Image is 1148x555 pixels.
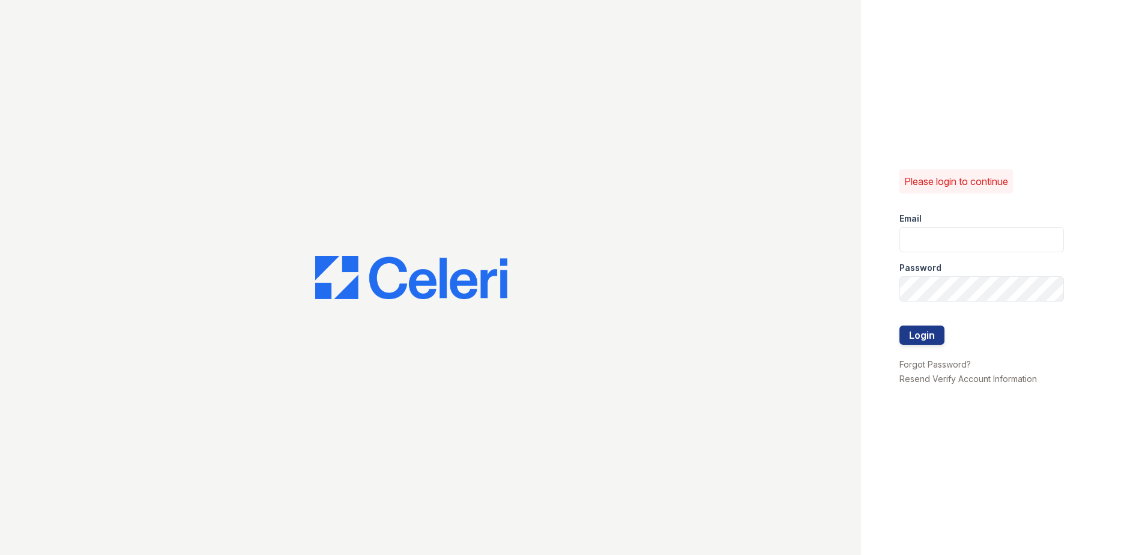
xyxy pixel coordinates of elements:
button: Login [899,326,944,345]
img: CE_Logo_Blue-a8612792a0a2168367f1c8372b55b34899dd931a85d93a1a3d3e32e68fde9ad4.png [315,256,507,299]
label: Email [899,213,922,225]
p: Please login to continue [904,174,1008,189]
a: Resend Verify Account Information [899,374,1037,384]
label: Password [899,262,941,274]
a: Forgot Password? [899,359,971,369]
